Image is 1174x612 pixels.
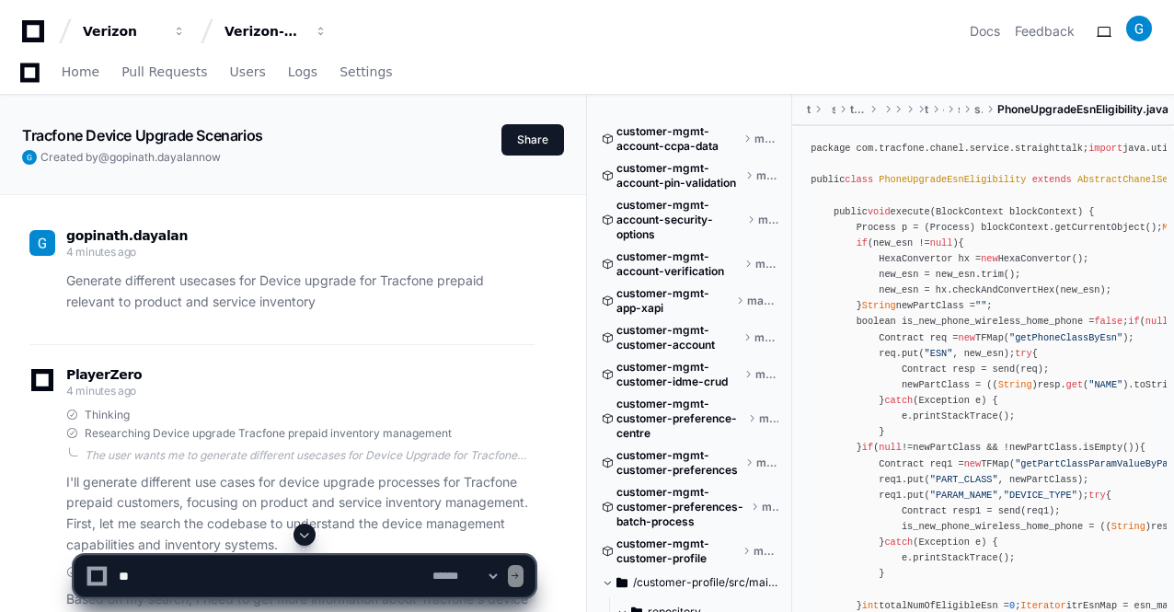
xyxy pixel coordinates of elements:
[747,294,778,308] span: master
[109,150,199,164] span: gopinath.dayalan
[616,286,732,316] span: customer-mgmt-app-xapi
[616,161,742,191] span: customer-mgmt-account-pin-validation
[857,237,868,248] span: if
[1115,551,1165,601] iframe: Open customer support
[288,66,317,77] span: Logs
[970,22,1000,40] a: Docs
[958,102,960,117] span: service
[964,458,981,469] span: new
[1145,316,1168,327] span: null
[862,300,896,311] span: String
[288,52,317,94] a: Logs
[832,102,835,117] span: services
[66,369,142,380] span: PlayerZero
[925,348,953,359] span: "ESN"
[1066,379,1083,390] span: get
[616,397,744,441] span: customer-mgmt-customer-preference-centre
[29,230,55,256] img: ACg8ocLgD4B0PbMnFCRezSs6CxZErLn06tF4Svvl2GU3TFAxQEAh9w=s96-c
[616,124,740,154] span: customer-mgmt-account-ccpa-data
[807,102,811,117] span: tracfone
[925,102,928,117] span: tracfone
[756,456,778,470] span: master
[217,15,335,48] button: Verizon-Clarify-Customer-Management
[85,408,130,422] span: Thinking
[879,442,902,453] span: null
[340,66,392,77] span: Settings
[75,15,193,48] button: Verizon
[501,124,564,156] button: Share
[755,367,778,382] span: master
[85,448,535,463] div: The user wants me to generate different usecases for Device Upgrade for Tracfone prepaid, with a ...
[1126,16,1152,41] img: ACg8ocLgD4B0PbMnFCRezSs6CxZErLn06tF4Svvl2GU3TFAxQEAh9w=s96-c
[759,411,778,426] span: master
[868,206,891,217] span: void
[930,474,998,485] span: "PART_CLASS"
[845,174,873,185] span: class
[754,132,778,146] span: master
[340,52,392,94] a: Settings
[1004,490,1077,501] span: "DEVICE_TYPE"
[62,52,99,94] a: Home
[998,379,1032,390] span: String
[997,102,1168,117] span: PhoneUpgradeEsnEligibility.java
[66,271,535,313] p: Generate different usecases for Device upgrade for Tracfone prepaid relevant to product and servi...
[66,245,136,259] span: 4 minutes ago
[879,174,1026,185] span: PhoneUpgradeEsnEligibility
[762,500,778,514] span: master
[230,52,266,94] a: Users
[1088,143,1122,154] span: import
[975,300,986,311] span: ""
[981,253,997,264] span: new
[1111,521,1145,532] span: String
[83,22,162,40] div: Verizon
[1088,379,1122,390] span: "NAME"
[758,213,779,227] span: master
[22,126,263,144] app-text-character-animate: Tracfone Device Upgrade Scenarios
[66,472,535,556] p: I'll generate different use cases for device upgrade processes for Tracfone prepaid customers, fo...
[616,360,741,389] span: customer-mgmt-customer-idme-crud
[930,237,953,248] span: null
[230,66,266,77] span: Users
[1094,316,1122,327] span: false
[224,22,304,40] div: Verizon-Clarify-Customer-Management
[616,323,740,352] span: customer-mgmt-customer-account
[85,426,452,441] span: Researching Device upgrade Tracfone prepaid inventory management
[884,395,913,406] span: catch
[1032,174,1072,185] span: extends
[1128,316,1139,327] span: if
[22,150,37,165] img: ACg8ocLgD4B0PbMnFCRezSs6CxZErLn06tF4Svvl2GU3TFAxQEAh9w=s96-c
[1015,348,1031,359] span: try
[755,257,778,271] span: master
[616,249,741,279] span: customer-mgmt-account-verification
[98,150,109,164] span: @
[974,102,983,117] span: straighttalk
[862,442,873,453] span: if
[1088,490,1105,501] span: try
[66,384,136,398] span: 4 minutes ago
[754,330,778,345] span: master
[40,150,221,165] span: Created by
[616,485,747,529] span: customer-mgmt-customer-preferences-batch-process
[756,168,778,183] span: master
[850,102,866,117] span: tracfone-chanel
[616,448,742,478] span: customer-mgmt-customer-preferences
[66,228,188,243] span: gopinath.dayalan
[1015,22,1075,40] button: Feedback
[959,332,975,343] span: new
[121,66,207,77] span: Pull Requests
[1009,332,1122,343] span: "getPhoneClassByEsn"
[199,150,221,164] span: now
[616,198,743,242] span: customer-mgmt-account-security-options
[121,52,207,94] a: Pull Requests
[930,490,998,501] span: "PARAM_NAME"
[62,66,99,77] span: Home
